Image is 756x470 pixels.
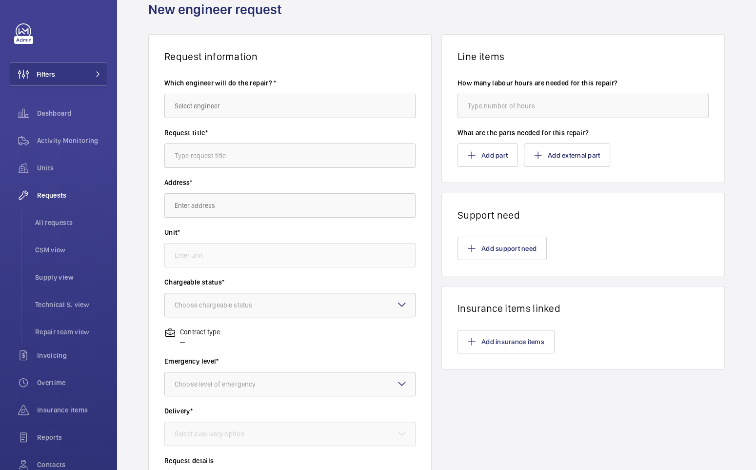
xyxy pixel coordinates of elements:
[180,337,220,347] p: --
[164,406,416,416] label: Delivery*
[458,330,555,353] button: Add insurance items
[35,300,107,309] span: Technical S. view
[148,0,288,34] h1: New engineer request
[35,218,107,227] span: All requests
[180,327,220,337] p: Contract type
[164,50,416,62] h1: Request information
[37,405,107,415] span: Insurance items
[175,429,269,439] div: Select a delivery option
[37,163,107,173] span: Units
[164,78,416,88] label: Which engineer will do the repair? *
[164,243,416,267] input: Enter unit
[164,143,416,168] input: Type request title
[458,94,709,118] input: Type number of hours
[37,108,107,118] span: Dashboard
[35,245,107,255] span: CSM view
[164,356,416,366] label: Emergency level*
[458,209,709,221] h1: Support need
[175,379,280,389] div: Choose level of emergency
[164,227,416,237] label: Unit*
[458,302,709,314] h1: Insurance items linked
[164,94,416,118] input: Select engineer
[37,460,107,470] span: Contacts
[37,432,107,442] span: Reports
[458,78,709,88] label: How many labour hours are needed for this repair?
[164,456,416,466] label: Request details
[37,190,107,200] span: Requests
[164,193,416,218] input: Enter address
[35,327,107,337] span: Repair team view
[458,237,547,260] button: Add support need
[164,277,416,287] label: Chargeable status*
[175,300,277,310] div: Choose chargeable status
[458,50,709,62] h1: Line items
[10,62,107,86] button: Filters
[524,143,610,167] button: Add external part
[37,69,55,79] span: Filters
[37,136,107,145] span: Activity Monitoring
[35,272,107,282] span: Supply view
[37,378,107,388] span: Overtime
[458,128,709,138] label: What are the parts needed for this repair?
[37,350,107,360] span: Invoicing
[458,143,518,167] button: Add part
[164,128,416,138] label: Request title*
[164,178,416,187] label: Address*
